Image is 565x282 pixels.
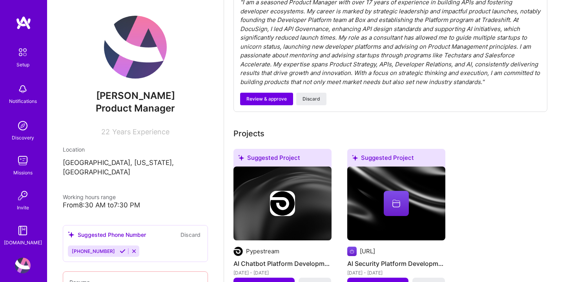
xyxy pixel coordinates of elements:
img: teamwork [15,153,31,168]
span: Product Manager [96,103,175,114]
div: Projects [233,128,264,139]
img: Company logo [233,247,243,256]
div: Suggested Project [347,149,445,170]
img: Invite [15,188,31,203]
i: Reject [131,248,137,254]
span: [PHONE_NUMBER] [72,248,115,254]
span: [PERSON_NAME] [63,90,208,102]
img: guide book [15,223,31,238]
div: [URL] [360,247,375,255]
img: logo [16,16,31,30]
div: Invite [17,203,29,212]
img: cover [233,167,332,240]
img: User Avatar [104,16,167,79]
div: [DATE] - [DATE] [347,269,445,277]
div: Discovery [12,134,34,142]
span: Years Experience [112,128,169,136]
span: Discard [303,95,320,103]
img: setup [15,44,31,60]
div: Suggested Project [233,149,332,170]
div: Missions [13,168,33,177]
span: Review & approve [246,95,287,103]
div: Add projects you've worked on [233,128,264,139]
div: Location [63,145,208,154]
div: [DOMAIN_NAME] [4,238,42,247]
div: Pypestream [246,247,279,255]
div: Setup [16,60,29,69]
i: icon SuggestedTeams [238,155,244,161]
h4: AI Chatbot Platform Development [233,258,332,269]
img: Company logo [347,247,357,256]
button: Discard [178,230,203,239]
i: Accept [120,248,126,254]
img: cover [347,167,445,240]
img: bell [15,81,31,97]
i: icon SuggestedTeams [68,231,75,238]
img: User Avatar [15,258,31,273]
div: [DATE] - [DATE] [233,269,332,277]
img: discovery [15,118,31,134]
div: From 8:30 AM to 7:30 PM [63,201,208,209]
div: Notifications [9,97,37,105]
p: [GEOGRAPHIC_DATA], [US_STATE], [GEOGRAPHIC_DATA] [63,158,208,177]
div: Suggested Phone Number [68,231,146,239]
span: 22 [101,128,110,136]
h4: AI Security Platform Development [347,258,445,269]
i: icon SuggestedTeams [352,155,358,161]
span: Working hours range [63,194,116,200]
img: Company logo [270,191,295,216]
